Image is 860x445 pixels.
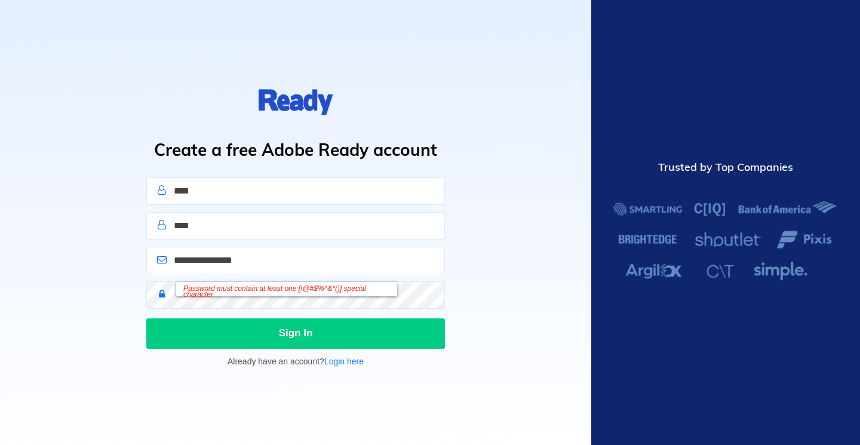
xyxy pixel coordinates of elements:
[146,355,445,368] p: Already have an account?
[324,357,364,366] a: Login here
[612,196,839,286] img: Adobe Ready Customers
[146,318,445,348] button: Sign In
[612,159,839,175] div: Trusted by Top Companies
[176,282,397,296] div: Password must contain at least one [!@#$%^&*()] special character
[259,86,333,118] img: logo
[142,137,449,162] h1: Create a free Adobe Ready account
